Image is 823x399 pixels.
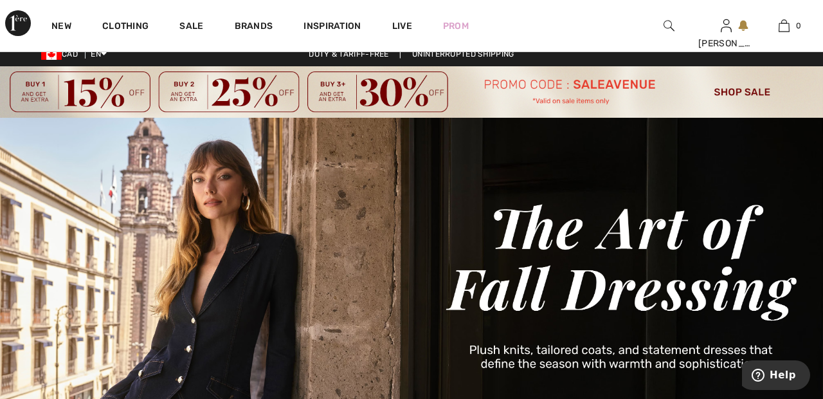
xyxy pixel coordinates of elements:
[235,21,273,34] a: Brands
[102,21,149,34] a: Clothing
[41,50,83,59] span: CAD
[742,360,810,393] iframe: Opens a widget where you can find more information
[796,20,801,32] span: 0
[698,37,755,50] div: [PERSON_NAME]
[779,18,790,33] img: My Bag
[443,19,469,33] a: Prom
[5,10,31,36] img: 1ère Avenue
[179,21,203,34] a: Sale
[41,50,62,60] img: Canadian Dollar
[51,21,71,34] a: New
[755,18,812,33] a: 0
[392,19,412,33] a: Live
[721,18,732,33] img: My Info
[721,19,732,32] a: Sign In
[664,18,674,33] img: search the website
[303,21,361,34] span: Inspiration
[91,50,107,59] span: EN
